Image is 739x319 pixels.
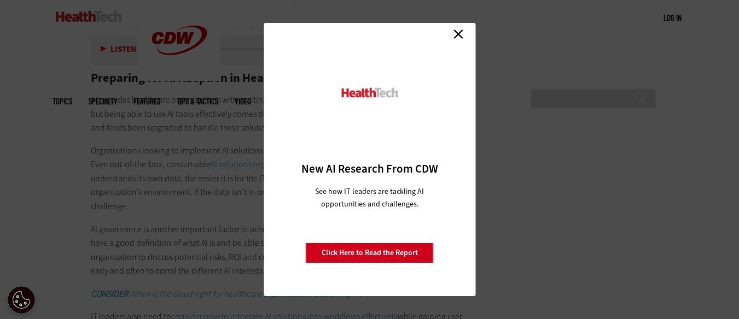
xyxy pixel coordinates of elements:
div: Cookie Settings [8,286,35,314]
a: Close [450,26,467,42]
a: Click Here to Read the Report [306,243,434,263]
h3: New AI Research From CDW [283,161,456,176]
img: HealthTech_0.png [340,87,399,98]
p: See how IT leaders are tackling AI opportunities and challenges. [302,185,437,210]
button: Open Preferences [8,286,35,314]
